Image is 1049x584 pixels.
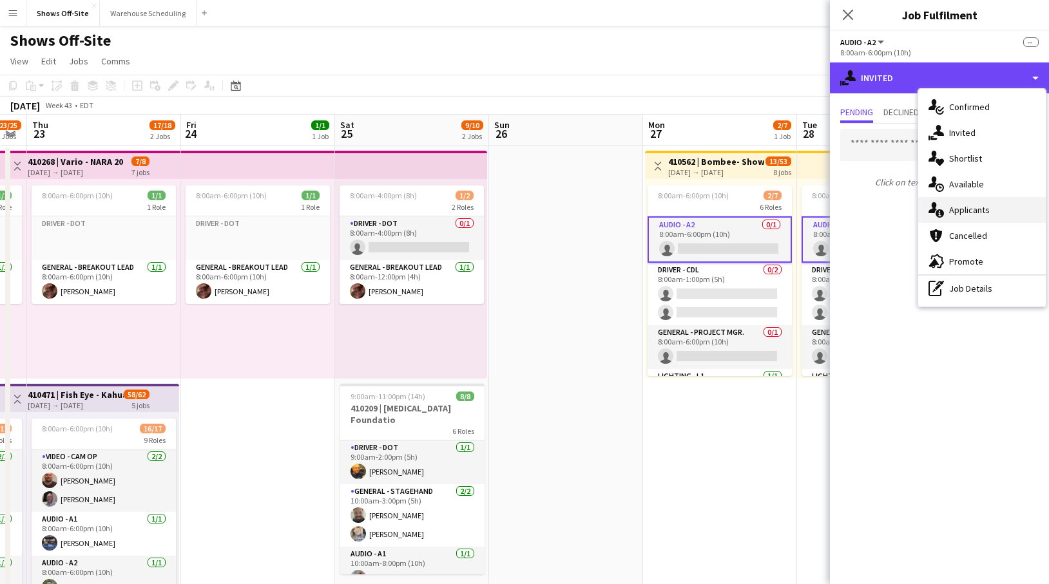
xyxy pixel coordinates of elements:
[186,216,330,260] app-card-role-placeholder: Driver - DOT
[42,424,113,433] span: 8:00am-6:00pm (10h)
[30,126,48,141] span: 23
[10,99,40,112] div: [DATE]
[452,426,474,436] span: 6 Roles
[494,119,510,131] span: Sun
[32,260,176,304] app-card-role: General - Breakout Lead1/18:00am-6:00pm (10h)[PERSON_NAME]
[918,276,1046,301] div: Job Details
[648,369,792,413] app-card-role: Lighting - L11/1
[28,156,124,167] h3: 410268 | Vario - NARA 2025
[124,390,149,399] span: 58/62
[456,391,474,401] span: 8/8
[26,1,100,26] button: Shows Off-Site
[196,191,267,200] span: 8:00am-6:00pm (10h)
[462,131,483,141] div: 2 Jobs
[32,512,176,556] app-card-role: Audio - A11/18:00am-6:00pm (10h)[PERSON_NAME]
[773,166,791,177] div: 8 jobs
[28,400,124,410] div: [DATE] → [DATE]
[100,1,197,26] button: Warehouse Scheduling
[800,126,817,141] span: 28
[802,119,817,131] span: Tue
[456,191,474,200] span: 1/2
[949,153,982,164] span: Shortlist
[668,156,764,167] h3: 410562 | Bombee- Show 2 SNK
[340,384,485,574] app-job-card: 9:00am-11:00pm (14h)8/8410209 | [MEDICAL_DATA] Foundatio6 RolesDriver - DOT1/19:00am-2:00pm (5h)[...
[949,230,987,241] span: Cancelled
[773,120,791,130] span: 2/7
[131,399,149,410] div: 5 jobs
[648,185,792,376] app-job-card: 8:00am-6:00pm (10h)2/76 RolesAudio - A20/18:00am-6:00pm (10h) Driver - CDL0/28:00am-1:00pm (5h) G...
[131,156,149,166] span: 7/8
[28,389,124,400] h3: 410471 | Fish Eye - Kahua Enabling 2025
[41,55,56,67] span: Edit
[32,216,176,260] app-card-role-placeholder: Driver - DOT
[840,37,886,47] button: Audio - A2
[648,325,792,369] app-card-role: General - Project Mgr.0/18:00am-6:00pm (10h)
[32,119,48,131] span: Thu
[648,119,665,131] span: Mon
[646,126,665,141] span: 27
[883,108,919,117] span: Declined
[840,48,1039,57] div: 8:00am-6:00pm (10h)
[949,178,984,190] span: Available
[149,120,175,130] span: 17/18
[802,216,946,263] app-card-role: Audio - A20/18:00am-6:00pm (10h)
[452,202,474,212] span: 2 Roles
[812,191,883,200] span: 8:00am-6:00pm (10h)
[340,484,485,547] app-card-role: General - Stagehand2/210:00am-3:00pm (5h)[PERSON_NAME][PERSON_NAME]
[150,131,175,141] div: 2 Jobs
[64,53,93,70] a: Jobs
[301,202,320,212] span: 1 Role
[184,126,197,141] span: 24
[311,120,329,130] span: 1/1
[1023,37,1039,47] span: --
[802,185,946,376] app-job-card: 8:00am-6:00pm (10h)2/76 RolesAudio - A20/18:00am-6:00pm (10h) Driver - CDL0/28:00am-1:00pm (5h) G...
[340,402,485,426] h3: 410209 | [MEDICAL_DATA] Foundatio
[765,156,791,166] span: 13/53
[949,101,990,113] span: Confirmed
[802,369,946,413] app-card-role: Lighting - L11/1
[774,131,791,141] div: 1 Job
[830,6,1049,23] h3: Job Fulfilment
[186,260,330,304] app-card-role: General - Breakout Lead1/18:00am-6:00pm (10h)[PERSON_NAME]
[36,53,61,70] a: Edit
[144,435,166,445] span: 9 Roles
[802,263,946,325] app-card-role: Driver - CDL0/28:00am-1:00pm (5h)
[350,191,417,200] span: 8:00am-4:00pm (8h)
[338,126,354,141] span: 25
[764,191,782,200] span: 2/7
[668,167,764,177] div: [DATE] → [DATE]
[186,185,330,304] app-job-card: 8:00am-6:00pm (10h)1/11 RoleDriver - DOTGeneral - Breakout Lead1/18:00am-6:00pm (10h)[PERSON_NAME]
[949,204,990,216] span: Applicants
[131,166,149,177] div: 7 jobs
[10,31,111,50] h1: Shows Off-Site
[80,100,93,110] div: EDT
[949,256,983,267] span: Promote
[658,191,729,200] span: 8:00am-6:00pm (10h)
[43,100,75,110] span: Week 43
[69,55,88,67] span: Jobs
[340,440,485,484] app-card-role: Driver - DOT1/19:00am-2:00pm (5h)[PERSON_NAME]
[32,185,176,304] app-job-card: 8:00am-6:00pm (10h)1/11 RoleDriver - DOTGeneral - Breakout Lead1/18:00am-6:00pm (10h)[PERSON_NAME]
[32,449,176,512] app-card-role: Video - Cam Op2/28:00am-6:00pm (10h)[PERSON_NAME][PERSON_NAME]
[760,202,782,212] span: 6 Roles
[340,185,484,304] app-job-card: 8:00am-4:00pm (8h)1/22 RolesDriver - DOT0/18:00am-4:00pm (8h) General - Breakout Lead1/18:00am-12...
[949,127,976,138] span: Invited
[648,263,792,325] app-card-role: Driver - CDL0/28:00am-1:00pm (5h)
[340,260,484,304] app-card-role: General - Breakout Lead1/18:00am-12:00pm (4h)[PERSON_NAME]
[351,391,425,401] span: 9:00am-11:00pm (14h)
[28,167,124,177] div: [DATE] → [DATE]
[186,119,197,131] span: Fri
[340,216,484,260] app-card-role: Driver - DOT0/18:00am-4:00pm (8h)
[830,62,1049,93] div: Invited
[5,53,34,70] a: View
[10,55,28,67] span: View
[148,191,166,200] span: 1/1
[101,55,130,67] span: Comms
[802,325,946,369] app-card-role: General - Project Mgr.0/18:00am-6:00pm (10h)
